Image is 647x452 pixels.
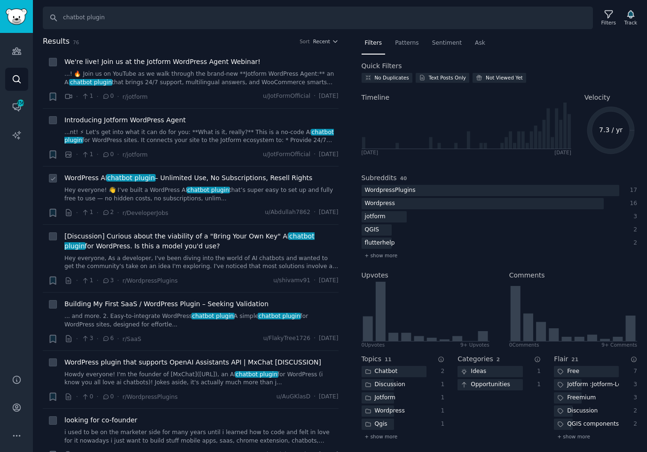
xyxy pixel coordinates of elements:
[571,357,578,362] span: 21
[96,150,98,159] span: ·
[362,211,389,223] div: jotform
[276,393,310,401] span: u/AuGKlasD
[64,173,312,183] a: WordPress AIchatbot plugin– Unlimited Use, No Subscriptions, Resell Rights
[122,336,141,342] span: r/SaaS
[64,357,321,367] span: WordPress plugin that supports OpenAI Assistants API | MxChat [DISCUSSION]
[554,379,619,391] div: Jotform :Jotform-Logo_5:
[533,381,541,389] div: 1
[313,38,330,45] span: Recent
[362,392,399,404] div: Jotform
[362,149,379,156] div: [DATE]
[554,354,568,364] h2: Flair
[102,393,114,401] span: 0
[122,394,177,400] span: r/WordpressPlugins
[395,39,418,48] span: Patterns
[362,238,398,249] div: flutterhelp
[319,151,338,159] span: [DATE]
[314,334,316,343] span: ·
[362,354,382,364] h2: Topics
[436,381,445,389] div: 1
[64,186,339,203] a: Hey everyone! 👋 I’ve built a WordPress AIchatbot pluginthat’s super easy to set up and fully free...
[362,341,385,348] div: 0 Upvote s
[554,419,619,430] div: QGIS components (plugins, tools, etc)
[458,354,493,364] h2: Categories
[64,128,339,145] a: ...nt! ⚡ Let's get into what it can do for you: **What is it, really?** This is a no-code AIchatb...
[429,74,466,81] div: Text Posts Only
[375,74,409,81] div: No Duplicates
[554,149,571,156] div: [DATE]
[365,252,398,259] span: + show more
[64,254,339,271] a: Hey everyone, As a developer, I've been diving into the world of AI chatbots and wanted to get th...
[313,38,339,45] button: Recent
[122,94,147,100] span: r/jotform
[64,428,339,445] a: i used to be on the marketer side for many years until i learned how to code and felt in love for...
[554,366,583,378] div: Free
[76,208,78,218] span: ·
[314,151,316,159] span: ·
[5,95,28,119] a: 356
[102,92,114,101] span: 0
[96,208,98,218] span: ·
[16,100,25,106] span: 356
[362,270,388,280] h2: Upvotes
[362,366,401,378] div: Chatbot
[273,277,310,285] span: u/shivamv91
[554,392,599,404] div: Freemium
[554,405,601,417] div: Discussion
[458,366,489,378] div: Ideas
[509,341,539,348] div: 0 Comment s
[106,174,156,182] span: chatbot plugin
[314,277,316,285] span: ·
[76,150,78,159] span: ·
[263,334,310,343] span: u/FlakyTree1726
[629,199,638,208] div: 16
[102,208,114,217] span: 2
[362,185,419,197] div: WordpressPlugins
[362,93,390,103] span: Timeline
[64,57,260,67] a: We're live! Join us at the Jotform WordPress Agent Webinar!
[263,151,310,159] span: u/JotFormOfficial
[436,407,445,415] div: 1
[187,187,230,193] span: chatbot plugin
[76,92,78,102] span: ·
[629,186,638,195] div: 17
[362,173,397,183] h2: Subreddits
[385,357,392,362] span: 11
[599,126,623,134] text: 7.3 / yr
[533,367,541,376] div: 1
[509,270,545,280] h2: Comments
[362,379,409,391] div: Discussion
[81,151,93,159] span: 1
[624,19,637,26] div: Track
[319,208,338,217] span: [DATE]
[76,392,78,402] span: ·
[76,276,78,285] span: ·
[96,392,98,402] span: ·
[601,341,637,348] div: 9+ Comments
[601,19,616,26] div: Filters
[235,371,278,378] span: chatbot plugin
[265,208,310,217] span: u/Abdullah7862
[64,70,339,87] a: ...! 🔥 Join us on YouTube as we walk through the brand-new **Jotform WordPress Agent:** an AIchat...
[64,129,334,144] span: chatbot plugin
[64,415,137,425] a: looking for co-founder
[314,393,316,401] span: ·
[629,226,638,234] div: 2
[319,393,338,401] span: [DATE]
[81,92,93,101] span: 1
[314,92,316,101] span: ·
[436,420,445,428] div: 1
[436,367,445,376] div: 2
[122,278,177,284] span: r/WordpressPlugins
[300,38,310,45] div: Sort
[117,208,119,218] span: ·
[629,420,637,428] div: 2
[460,341,489,348] div: 9+ Upvotes
[76,334,78,344] span: ·
[629,239,638,247] div: 2
[584,93,610,103] span: Velocity
[64,231,339,251] a: [Discussion] Curious about the viability of a "Bring Your Own Key" AIchatbot pluginfor WordPress....
[629,213,638,221] div: 3
[458,379,513,391] div: Opportunities
[362,419,391,430] div: Qgis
